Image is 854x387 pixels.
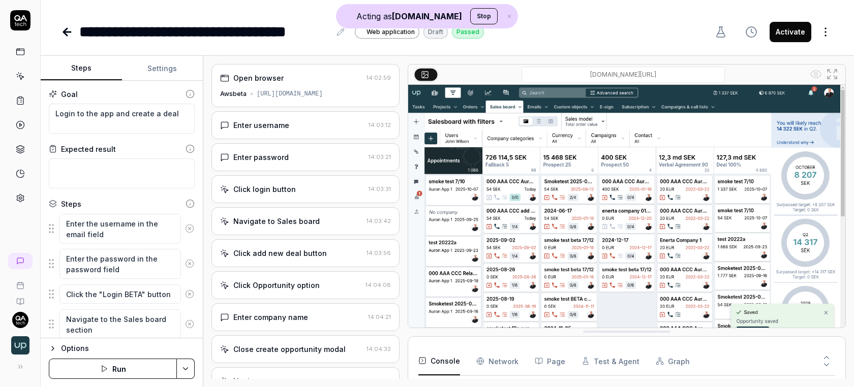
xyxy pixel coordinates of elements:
a: Web application [355,25,419,39]
time: 14:04:08 [365,281,391,288]
a: Book a call with us [4,273,36,289]
div: Enter company name [233,312,308,322]
div: [URL][DOMAIN_NAME] [257,89,323,99]
button: Options [49,342,195,354]
div: Click add new deal button [233,248,327,259]
button: Steps [41,56,122,81]
time: 14:03:12 [369,121,391,128]
time: 14:04:21 [368,313,391,320]
img: 7ccf6c19-61ad-4a6c-8811-018b02a1b829.jpg [12,312,28,328]
button: Console [418,347,460,375]
time: 14:03:21 [369,153,391,160]
div: Click login button [233,184,296,195]
button: Page [535,347,565,375]
button: Remove step [181,314,198,334]
img: Upsales Logo [11,336,29,354]
button: Remove step [181,284,198,304]
div: Enter username [233,120,289,131]
a: Documentation [4,289,36,306]
button: Show all interative elements [808,66,824,82]
time: 14:04:44 [365,377,391,384]
button: Test & Agent [582,347,639,375]
button: Upsales Logo [4,328,36,357]
div: Suggestions [49,283,195,305]
div: Click Opportunity option [233,280,320,291]
a: New conversation [8,253,33,269]
time: 14:03:31 [369,185,391,192]
div: Navigate to customers [233,376,314,386]
time: 14:03:56 [367,249,391,256]
img: Screenshot [408,85,845,358]
button: Network [476,347,518,375]
div: Suggestions [49,248,195,279]
div: Draft [423,25,448,39]
button: Settings [122,56,203,81]
button: Remove step [181,218,198,239]
div: Goal [61,89,78,100]
div: Close create opportunity modal [233,344,346,354]
div: Navigate to Sales board [233,216,320,227]
div: Steps [61,199,81,209]
div: Options [61,342,195,354]
span: Web application [367,27,415,37]
div: Expected result [61,144,116,154]
button: Remove step [181,253,198,274]
time: 14:02:59 [367,74,391,81]
time: 14:04:32 [367,345,391,352]
button: Open in full screen [824,66,840,82]
div: Open browser [233,73,284,83]
div: Suggestions [49,213,195,244]
button: Activate [770,22,811,42]
button: Stop [470,8,498,24]
div: Awsbeta [220,89,247,99]
div: Passed [452,25,484,39]
button: Run [49,359,177,379]
button: View version history [739,22,764,42]
div: Enter password [233,152,289,163]
button: Graph [656,347,690,375]
div: Suggestions [49,309,195,340]
time: 14:03:42 [367,217,391,224]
